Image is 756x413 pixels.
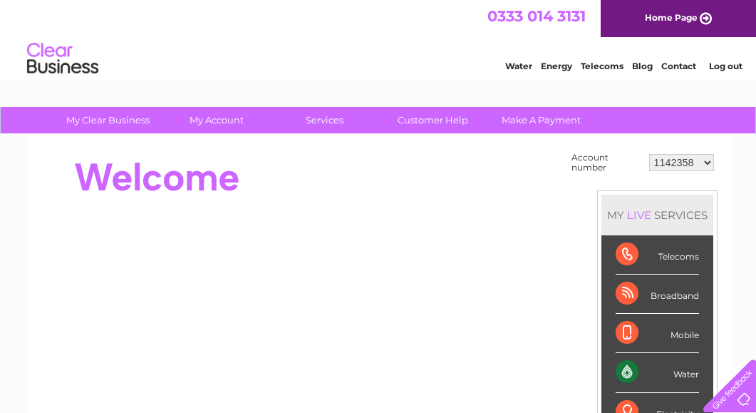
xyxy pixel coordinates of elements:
[157,107,275,133] a: My Account
[266,107,383,133] a: Services
[26,37,99,81] img: logo.png
[581,61,623,71] a: Telecoms
[487,7,586,25] a: 0333 014 3131
[616,235,699,275] div: Telecoms
[632,61,653,71] a: Blog
[616,314,699,353] div: Mobile
[42,8,715,69] div: Clear Business is a trading name of Verastar Limited (registered in [GEOGRAPHIC_DATA] No. 3667643...
[505,61,532,71] a: Water
[709,61,742,71] a: Log out
[568,149,646,176] td: Account number
[374,107,492,133] a: Customer Help
[616,275,699,314] div: Broadband
[661,61,696,71] a: Contact
[624,208,654,222] div: LIVE
[482,107,600,133] a: Make A Payment
[616,353,699,392] div: Water
[49,107,167,133] a: My Clear Business
[601,195,713,235] div: MY SERVICES
[541,61,572,71] a: Energy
